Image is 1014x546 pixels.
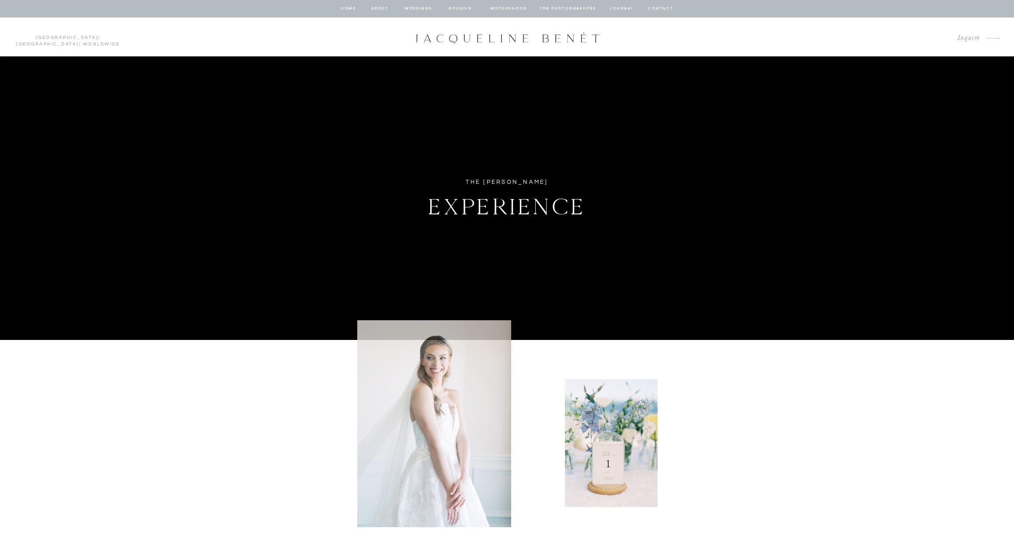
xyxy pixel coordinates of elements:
[12,35,124,40] p: | | Worldwide
[540,5,596,13] a: for photographers
[608,5,635,13] a: journal
[381,189,633,220] h1: Experience
[16,42,79,46] a: [GEOGRAPHIC_DATA]
[371,5,389,13] a: about
[36,35,99,40] a: [GEOGRAPHIC_DATA]
[490,5,526,13] a: Motherhood
[340,5,357,13] a: home
[436,177,578,187] div: The [PERSON_NAME]
[951,32,980,44] a: Inquire
[647,5,675,13] a: contact
[404,5,433,13] a: Weddings
[448,5,473,13] a: BOUDOIR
